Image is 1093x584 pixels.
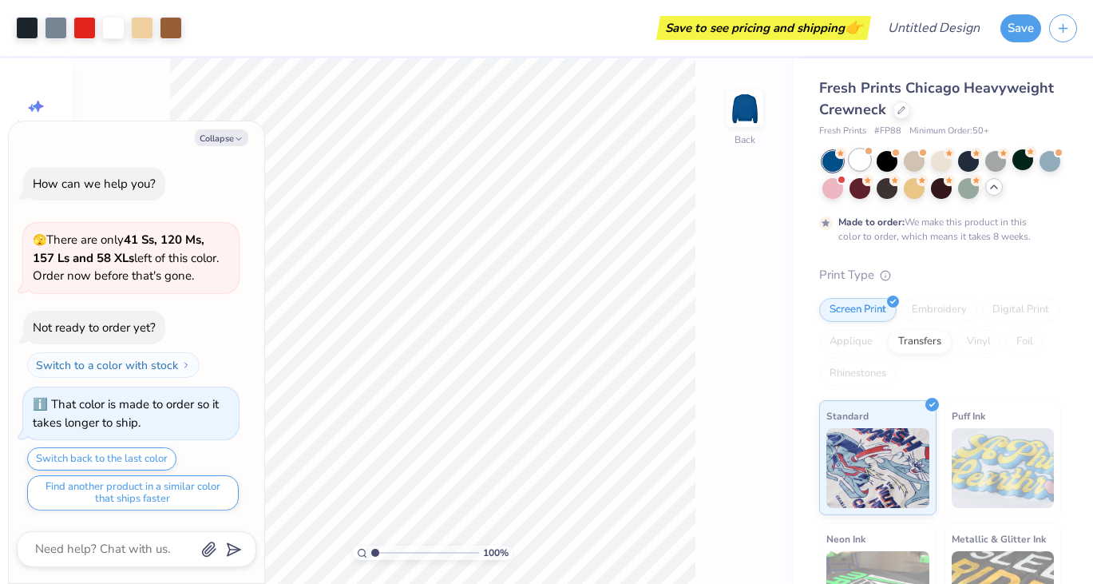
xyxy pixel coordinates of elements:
[982,298,1059,322] div: Digital Print
[819,362,897,386] div: Rhinestones
[952,530,1046,547] span: Metallic & Glitter Ink
[33,232,219,284] span: There are only left of this color. Order now before that's gone.
[838,216,905,228] strong: Made to order:
[27,447,176,471] button: Switch back to the last color
[1006,330,1043,354] div: Foil
[18,118,55,131] span: Image AI
[27,352,200,378] button: Switch to a color with stock
[729,93,761,125] img: Back
[33,232,46,248] span: 🫣
[33,232,204,266] strong: 41 Ss, 120 Ms, 157 Ls and 58 XLs
[33,320,156,336] div: Not ready to order yet?
[888,330,952,354] div: Transfers
[33,176,156,192] div: How can we help you?
[181,360,191,370] img: Switch to a color with stock
[875,12,992,44] input: Untitled Design
[1000,14,1041,42] button: Save
[660,16,867,40] div: Save to see pricing and shipping
[826,428,929,508] img: Standard
[901,298,977,322] div: Embroidery
[27,475,239,511] button: Find another product in a similar color that ships faster
[819,298,897,322] div: Screen Print
[195,129,248,146] button: Collapse
[952,428,1055,508] img: Puff Ink
[826,407,869,424] span: Standard
[909,125,989,138] span: Minimum Order: 50 +
[952,407,985,424] span: Puff Ink
[483,546,509,560] span: 100 %
[826,530,865,547] span: Neon Ink
[819,125,866,138] span: Fresh Prints
[819,330,883,354] div: Applique
[956,330,1001,354] div: Vinyl
[735,133,755,147] div: Back
[819,78,1054,119] span: Fresh Prints Chicago Heavyweight Crewneck
[845,18,862,37] span: 👉
[874,125,901,138] span: # FP88
[819,266,1061,284] div: Print Type
[838,215,1035,244] div: We make this product in this color to order, which means it takes 8 weeks.
[33,396,219,431] div: That color is made to order so it takes longer to ship.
